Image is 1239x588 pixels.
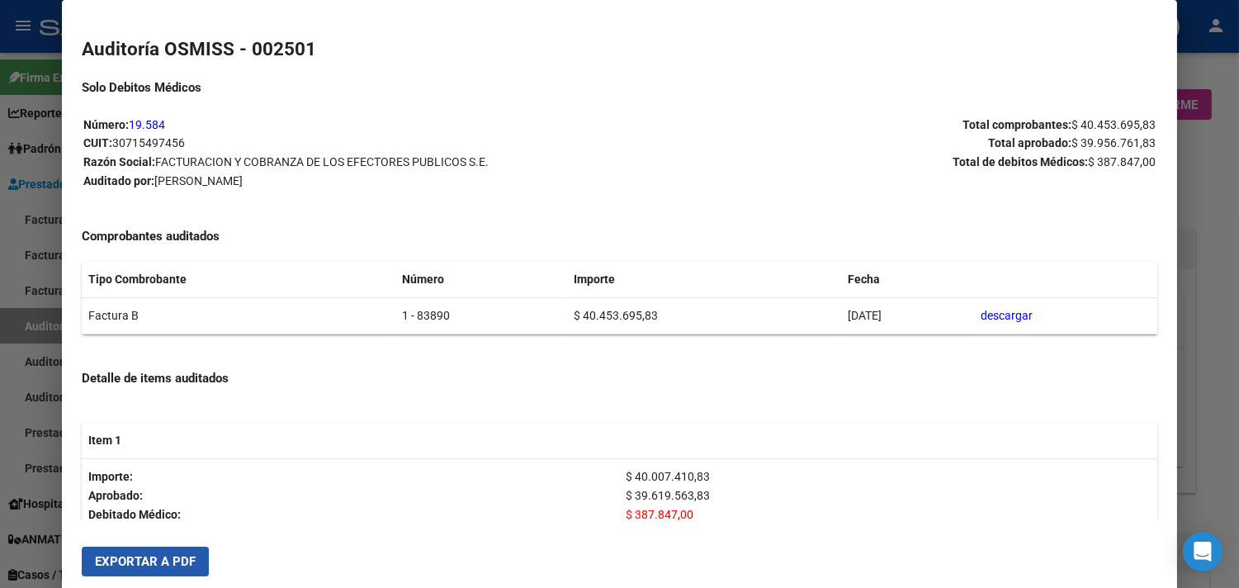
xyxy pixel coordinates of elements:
[129,118,165,131] a: 19.584
[83,116,618,135] p: Número:
[88,486,612,505] p: Aprobado:
[83,153,618,172] p: Razón Social:
[395,298,567,334] td: 1 - 83890
[841,262,973,297] th: Fecha
[1071,118,1156,131] span: $ 40.453.695,83
[82,547,209,576] button: Exportar a PDF
[626,467,1150,486] p: $ 40.007.410,83
[88,467,612,486] p: Importe:
[88,434,121,447] strong: Item 1
[981,309,1033,322] a: descargar
[112,136,185,149] span: 30715497456
[1088,155,1156,168] span: $ 387.847,00
[395,262,567,297] th: Número
[82,227,1157,246] h4: Comprobantes auditados
[88,505,612,524] p: Debitado Médico:
[155,155,489,168] span: FACTURACION Y COBRANZA DE LOS EFECTORES PUBLICOS S.E.
[82,298,395,334] td: Factura B
[82,36,1157,64] h2: Auditoría OSMISS - 002501
[620,153,1155,172] p: Total de debitos Médicos:
[620,116,1155,135] p: Total comprobantes:
[82,262,395,297] th: Tipo Combrobante
[626,508,693,521] span: $ 387.847,00
[83,134,618,153] p: CUIT:
[95,554,196,569] span: Exportar a PDF
[620,134,1155,153] p: Total aprobado:
[567,262,841,297] th: Importe
[841,298,973,334] td: [DATE]
[82,78,1157,97] p: Solo Debitos Médicos
[1071,136,1156,149] span: $ 39.956.761,83
[83,172,618,191] p: Auditado por:
[626,486,1150,505] p: $ 39.619.563,83
[1183,532,1222,571] div: Open Intercom Messenger
[82,369,1157,388] h4: Detalle de items auditados
[567,298,841,334] td: $ 40.453.695,83
[154,174,243,187] span: [PERSON_NAME]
